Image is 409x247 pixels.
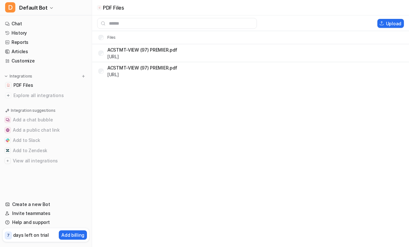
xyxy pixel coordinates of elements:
p: 7 [7,233,10,238]
a: History [3,29,89,37]
img: Add to Slack [6,138,10,142]
img: View all integrations [6,159,10,163]
a: [URL] [107,72,119,77]
img: menu_add.svg [81,74,86,78]
button: Add a chat bubbleAdd a chat bubble [3,115,89,125]
a: Help and support [3,218,89,227]
button: Upload [377,19,404,28]
img: explore all integrations [5,92,12,99]
p: ACSTMT-VIEW (97) PREMIER.pdf [107,64,177,71]
p: days left on trial [13,232,49,238]
a: Customize [3,56,89,65]
button: View all integrationsView all integrations [3,156,89,166]
img: upload-file icon [98,6,101,9]
p: PDF Files [103,4,124,11]
a: Create a new Bot [3,200,89,209]
p: Integrations [10,74,32,79]
img: PDF Files [6,83,10,87]
img: Add a public chat link [6,128,10,132]
img: Add a chat bubble [6,118,10,122]
button: Add to SlackAdd to Slack [3,135,89,145]
button: Integrations [3,73,34,79]
span: PDF Files [13,82,33,88]
button: Add to ZendeskAdd to Zendesk [3,145,89,156]
span: Explore all integrations [13,90,87,101]
a: Chat [3,19,89,28]
a: [URL] [107,54,119,59]
a: PDF FilesPDF Files [3,81,89,90]
button: Add billing [59,230,87,240]
span: Default Bot [19,3,48,12]
a: Invite teammates [3,209,89,218]
a: Reports [3,38,89,47]
a: Articles [3,47,89,56]
p: Add billing [61,232,84,238]
a: Explore all integrations [3,91,89,100]
th: Files [93,34,116,41]
img: Add to Zendesk [6,149,10,152]
span: D [5,2,15,12]
button: Add a public chat linkAdd a public chat link [3,125,89,135]
p: Integration suggestions [11,108,55,113]
img: expand menu [4,74,8,78]
p: ACSTMT-VIEW (97) PREMIER.pdf [107,46,177,53]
